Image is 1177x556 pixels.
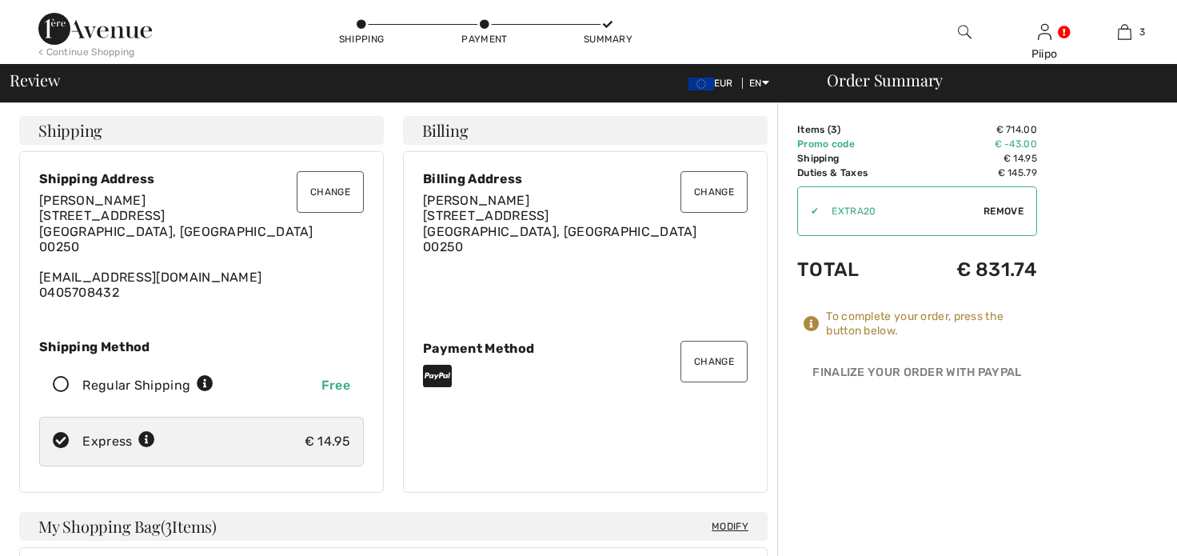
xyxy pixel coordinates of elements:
[423,171,748,186] div: Billing Address
[10,72,60,88] span: Review
[82,376,213,395] div: Regular Shipping
[909,242,1037,297] td: € 831.74
[798,204,819,218] div: ✔
[1038,24,1051,39] a: Sign In
[808,72,1167,88] div: Order Summary
[909,151,1037,166] td: € 14.95
[1139,25,1145,39] span: 3
[1118,22,1131,42] img: My Bag
[1085,22,1163,42] a: 3
[82,432,155,451] div: Express
[39,193,364,300] div: [EMAIL_ADDRESS][DOMAIN_NAME] 0405708432
[584,32,632,46] div: Summary
[909,122,1037,137] td: € 714.00
[297,171,364,213] button: Change
[39,193,146,208] span: [PERSON_NAME]
[38,45,135,59] div: < Continue Shopping
[712,518,748,534] span: Modify
[423,208,697,254] span: [STREET_ADDRESS] [GEOGRAPHIC_DATA], [GEOGRAPHIC_DATA] 00250
[749,78,769,89] span: EN
[422,122,468,138] span: Billing
[423,193,529,208] span: [PERSON_NAME]
[161,515,217,537] span: ( Items)
[337,32,385,46] div: Shipping
[305,432,350,451] div: € 14.95
[38,13,152,45] img: 1ère Avenue
[461,32,509,46] div: Payment
[19,512,768,541] h4: My Shopping Bag
[831,124,837,135] span: 3
[423,341,748,356] div: Payment Method
[38,122,102,138] span: Shipping
[39,171,364,186] div: Shipping Address
[797,388,1037,424] iframe: PayPal
[797,166,909,180] td: Duties & Taxes
[688,78,740,89] span: EUR
[958,22,972,42] img: search the website
[1005,46,1083,62] div: Piipo
[797,122,909,137] td: Items ( )
[321,378,350,393] span: Free
[680,341,748,382] button: Change
[797,364,1037,388] div: Finalize Your Order with PayPal
[826,310,1037,338] div: To complete your order, press the button below.
[797,242,909,297] td: Total
[797,151,909,166] td: Shipping
[819,187,983,235] input: Promo code
[680,171,748,213] button: Change
[1038,22,1051,42] img: My Info
[797,137,909,151] td: Promo code
[909,137,1037,151] td: € -43.00
[39,208,313,254] span: [STREET_ADDRESS] [GEOGRAPHIC_DATA], [GEOGRAPHIC_DATA] 00250
[165,514,172,535] span: 3
[688,78,714,90] img: Euro
[39,339,364,354] div: Shipping Method
[983,204,1023,218] span: Remove
[909,166,1037,180] td: € 145.79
